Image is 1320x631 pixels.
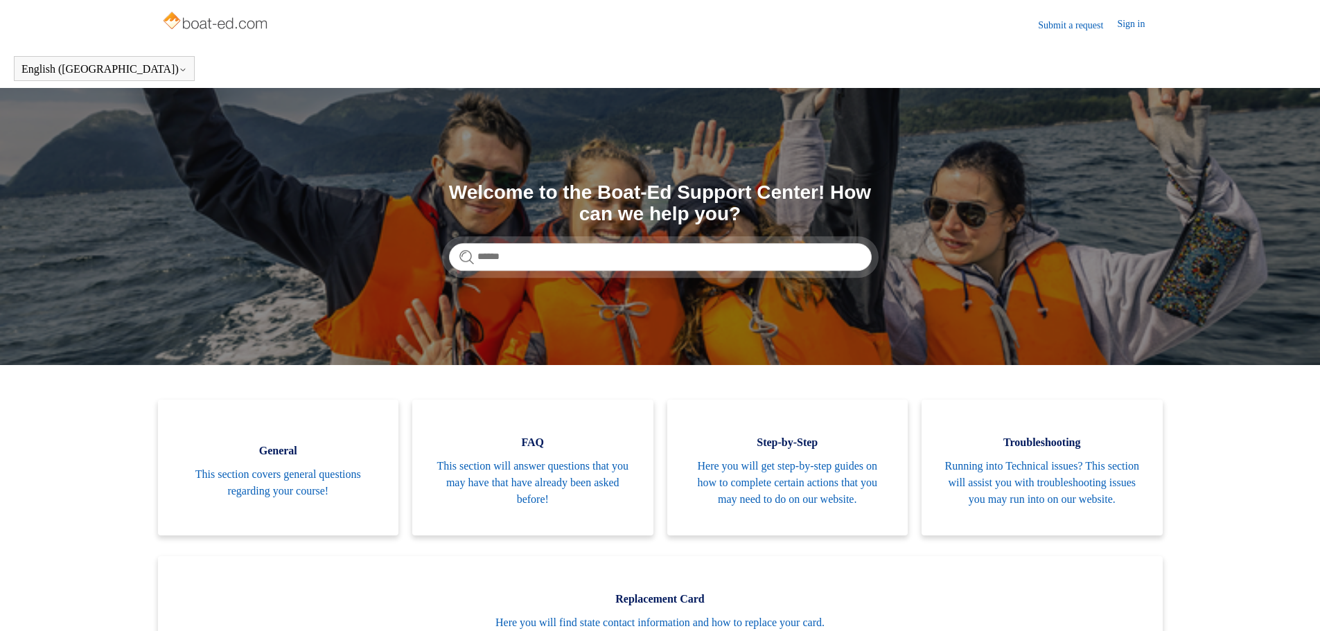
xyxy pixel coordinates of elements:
span: Replacement Card [179,591,1142,607]
span: General [179,443,378,459]
div: Live chat [1274,585,1310,621]
input: Search [449,243,872,271]
span: This section will answer questions that you may have that have already been asked before! [433,458,633,508]
a: Submit a request [1038,18,1117,33]
span: Troubleshooting [942,434,1142,451]
a: Step-by-Step Here you will get step-by-step guides on how to complete certain actions that you ma... [667,400,908,535]
span: Here you will find state contact information and how to replace your card. [179,614,1142,631]
button: English ([GEOGRAPHIC_DATA]) [21,63,187,75]
img: Boat-Ed Help Center home page [161,8,272,36]
h1: Welcome to the Boat-Ed Support Center! How can we help you? [449,182,872,225]
a: General This section covers general questions regarding your course! [158,400,399,535]
a: Troubleshooting Running into Technical issues? This section will assist you with troubleshooting ... [922,400,1163,535]
a: FAQ This section will answer questions that you may have that have already been asked before! [412,400,653,535]
a: Sign in [1117,17,1159,33]
span: FAQ [433,434,633,451]
span: Step-by-Step [688,434,888,451]
span: Running into Technical issues? This section will assist you with troubleshooting issues you may r... [942,458,1142,508]
span: This section covers general questions regarding your course! [179,466,378,499]
span: Here you will get step-by-step guides on how to complete certain actions that you may need to do ... [688,458,888,508]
